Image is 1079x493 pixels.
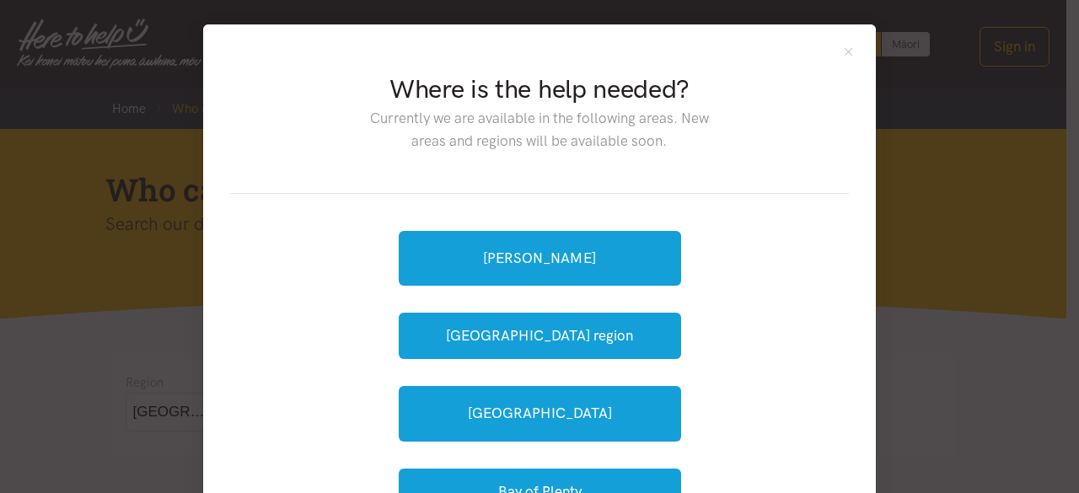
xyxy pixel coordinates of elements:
[841,45,856,59] button: Close
[399,313,681,359] button: [GEOGRAPHIC_DATA] region
[399,386,681,441] a: [GEOGRAPHIC_DATA]
[399,231,681,286] a: [PERSON_NAME]
[357,107,722,153] p: Currently we are available in the following areas. New areas and regions will be available soon.
[357,72,722,107] h2: Where is the help needed?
